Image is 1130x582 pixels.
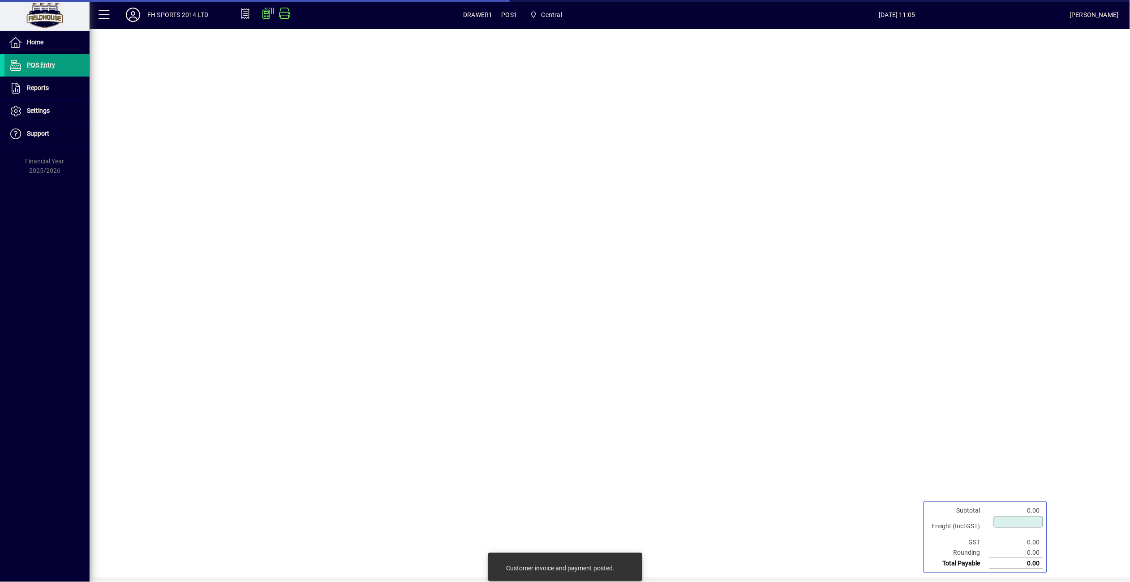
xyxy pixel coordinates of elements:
a: Support [4,123,90,145]
div: Customer invoice and payment posted. [507,564,615,573]
td: 0.00 [989,558,1043,569]
span: Support [27,130,49,137]
span: Home [27,39,43,46]
td: Rounding [928,548,989,558]
div: FH SPORTS 2014 LTD [147,8,208,22]
a: Settings [4,100,90,122]
a: Reports [4,77,90,99]
span: DRAWER1 [463,8,492,22]
td: 0.00 [989,548,1043,558]
td: 0.00 [989,537,1043,548]
td: GST [928,537,989,548]
button: Profile [119,7,147,23]
a: Home [4,31,90,54]
div: [PERSON_NAME] [1070,8,1119,22]
td: Freight (Incl GST) [928,516,989,537]
span: [DATE] 11:05 [725,8,1070,22]
span: Reports [27,84,49,91]
span: Central [541,8,562,22]
span: Settings [27,107,50,114]
span: POS Entry [27,61,55,68]
td: 0.00 [989,505,1043,516]
span: POS1 [502,8,518,22]
span: Central [526,7,566,23]
td: Subtotal [928,505,989,516]
td: Total Payable [928,558,989,569]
